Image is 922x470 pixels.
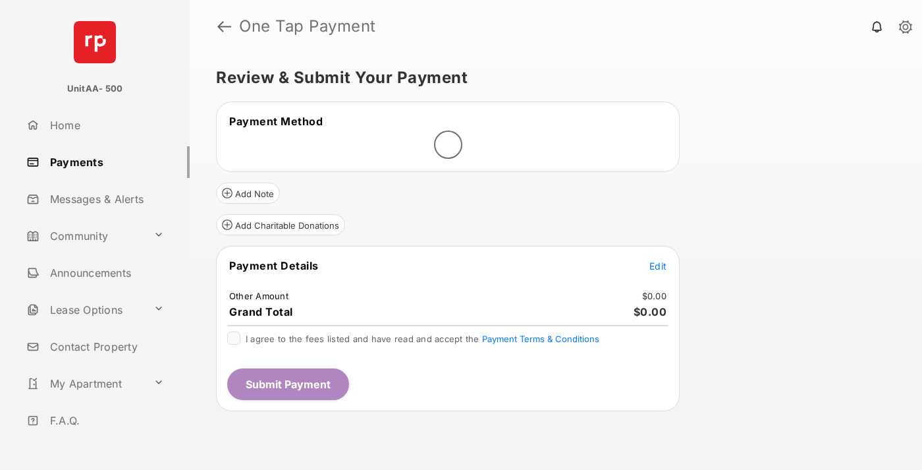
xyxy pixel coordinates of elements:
[74,21,116,63] img: svg+xml;base64,PHN2ZyB4bWxucz0iaHR0cDovL3d3dy53My5vcmcvMjAwMC9zdmciIHdpZHRoPSI2NCIgaGVpZ2h0PSI2NC...
[21,220,148,252] a: Community
[21,257,190,289] a: Announcements
[649,260,666,272] span: Edit
[21,405,190,436] a: F.A.Q.
[21,294,148,326] a: Lease Options
[216,183,280,204] button: Add Note
[229,305,293,318] span: Grand Total
[21,368,148,399] a: My Apartment
[21,146,190,178] a: Payments
[67,82,123,96] p: UnitAA- 500
[216,214,345,235] button: Add Charitable Donations
[21,183,190,215] a: Messages & Alerts
[216,70,885,86] h5: Review & Submit Your Payment
[229,259,319,272] span: Payment Details
[227,368,349,400] button: Submit Payment
[229,290,289,302] td: Other Amount
[21,331,190,363] a: Contact Property
[21,109,190,141] a: Home
[649,259,666,272] button: Edit
[482,334,599,344] button: I agree to the fees listed and have read and accept the
[239,18,376,34] strong: One Tap Payment
[634,305,667,318] span: $0.00
[229,115,323,128] span: Payment Method
[246,334,599,344] span: I agree to the fees listed and have read and accept the
[641,290,667,302] td: $0.00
